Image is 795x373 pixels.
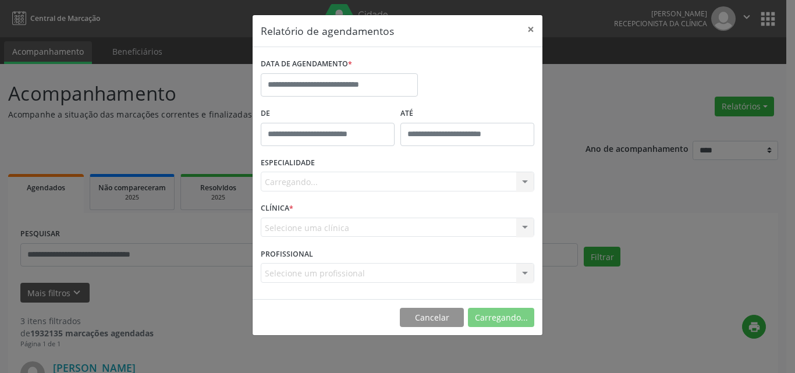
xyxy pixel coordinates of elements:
[400,308,464,328] button: Cancelar
[261,105,395,123] label: De
[261,23,394,38] h5: Relatório de agendamentos
[468,308,534,328] button: Carregando...
[519,15,542,44] button: Close
[261,55,352,73] label: DATA DE AGENDAMENTO
[261,200,293,218] label: CLÍNICA
[261,154,315,172] label: ESPECIALIDADE
[400,105,534,123] label: ATÉ
[261,245,313,263] label: PROFISSIONAL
